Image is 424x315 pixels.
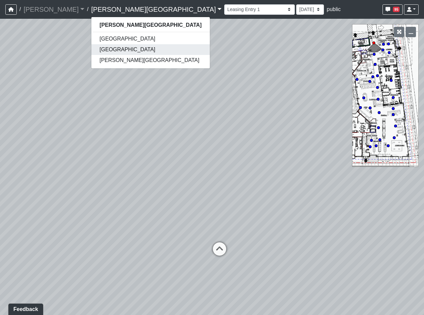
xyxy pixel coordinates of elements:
[327,6,341,12] span: public
[5,302,45,315] iframe: Ybug feedback widget
[17,3,23,16] span: /
[91,55,209,66] a: [PERSON_NAME][GEOGRAPHIC_DATA]
[91,17,210,69] div: [PERSON_NAME][GEOGRAPHIC_DATA]
[91,34,209,44] a: [GEOGRAPHIC_DATA]
[393,7,400,12] span: 95
[23,3,84,16] a: [PERSON_NAME]
[91,44,209,55] a: [GEOGRAPHIC_DATA]
[99,22,201,28] strong: [PERSON_NAME][GEOGRAPHIC_DATA]
[383,4,403,15] button: 95
[91,20,209,30] a: [PERSON_NAME][GEOGRAPHIC_DATA]
[91,3,222,16] a: [PERSON_NAME][GEOGRAPHIC_DATA]
[84,3,91,16] span: /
